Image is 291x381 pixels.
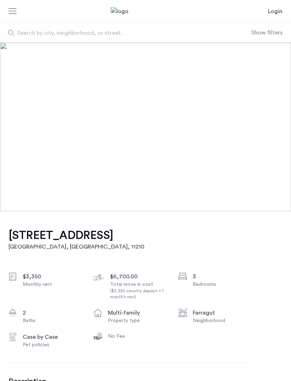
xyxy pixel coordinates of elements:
div: Total move in cost [110,281,170,300]
div: 3 [193,272,252,281]
a: Cazamio Logo [111,7,180,16]
div: Baths [23,317,82,324]
div: ($3,350 security deposit + 1 month's rent) [110,288,170,300]
div: Monthly rent [23,281,82,288]
div: 2 [23,309,82,317]
h1: [STREET_ADDRESS] [9,228,144,243]
div: Bedrooms [193,281,252,288]
div: $3,350 [23,272,82,281]
a: [STREET_ADDRESS][GEOGRAPHIC_DATA], [GEOGRAPHIC_DATA], 11210 [9,228,144,251]
div: Pet policies [23,341,82,348]
div: Farragut [193,309,252,317]
div: Neighborhood [193,317,252,324]
div: multi-family [108,309,168,317]
span: Search by city, neighborhood, or street. [17,29,218,37]
button: Show or hide filters [251,28,282,37]
a: Login [268,7,282,16]
img: logo [111,7,180,16]
div: Property type [108,317,168,324]
div: Case by Case [23,333,82,341]
h2: [GEOGRAPHIC_DATA], [GEOGRAPHIC_DATA] , 11210 [9,243,144,251]
div: No Fee [108,333,168,340]
div: $6,700.00 [110,272,170,281]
